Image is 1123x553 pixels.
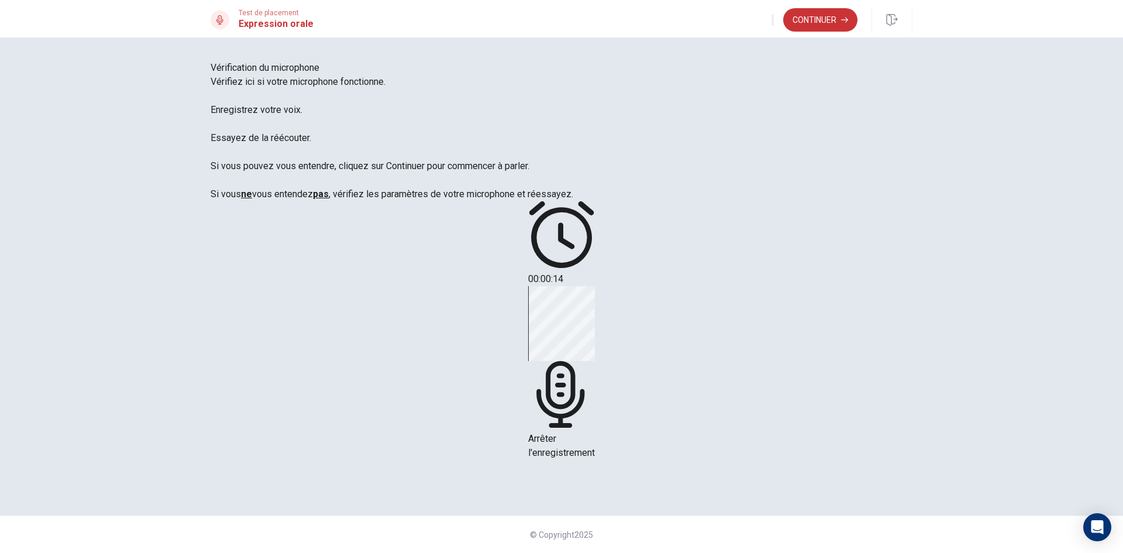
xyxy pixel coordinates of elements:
span: Test de placement [239,9,314,17]
u: pas [313,188,329,200]
span: Vérifiez ici si votre microphone fonctionne. Enregistrez votre voix. Essayez de la réécouter. Si ... [211,76,573,200]
span: 00:00:14 [528,273,563,284]
button: Continuer [783,8,857,32]
span: Vérification du microphone [211,62,319,73]
div: Open Intercom Messenger [1083,513,1111,541]
span: © Copyright 2025 [530,530,593,540]
div: Arrêter l'enregistrement [528,286,595,460]
h1: Expression orale [239,17,314,31]
span: Arrêter l'enregistrement [528,433,595,458]
u: ne [241,188,252,200]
